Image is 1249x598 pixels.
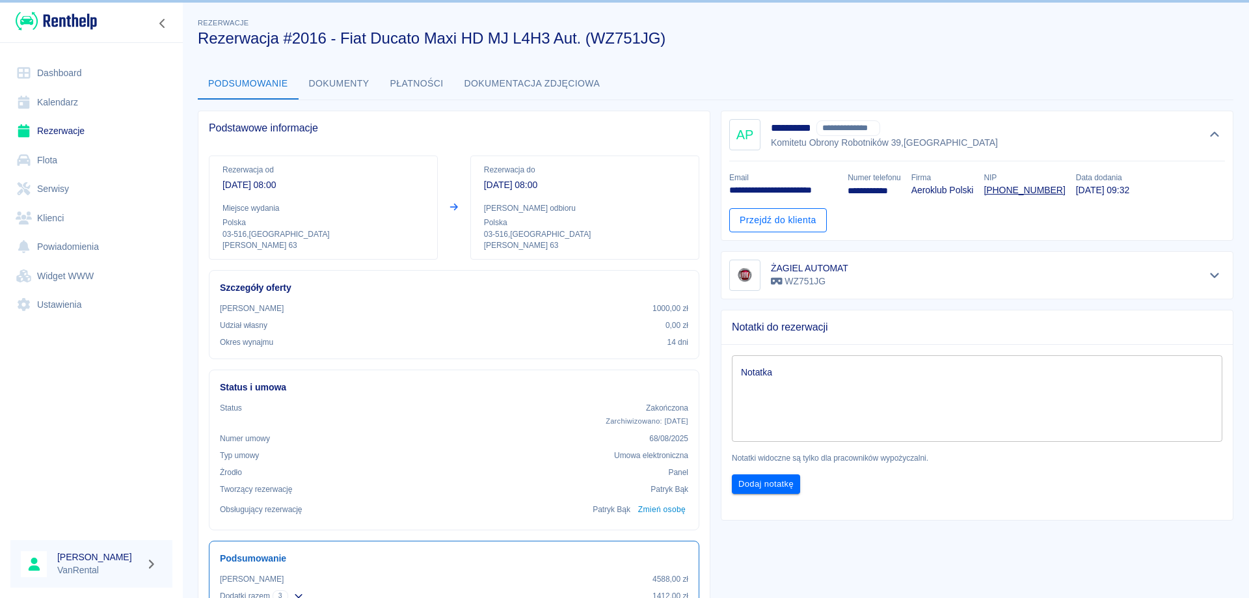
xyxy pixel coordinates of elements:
[732,452,1222,464] p: Notatki widoczne są tylko dla pracowników wypożyczalni.
[220,467,242,478] p: Żrodło
[732,262,758,288] img: Image
[732,321,1222,334] span: Notatki do rezerwacji
[606,417,688,425] span: Zarchiwizowano: [DATE]
[484,228,686,240] p: 03-516 , [GEOGRAPHIC_DATA]
[222,202,424,214] p: Miejsce wydania
[153,15,172,32] button: Zwiń nawigację
[10,262,172,291] a: Widget WWW
[220,336,273,348] p: Okres wynajmu
[665,319,688,331] p: 0,00 zł
[651,483,688,495] p: Patryk Bąk
[10,116,172,146] a: Rezerwacje
[10,10,97,32] a: Renthelp logo
[220,303,284,314] p: [PERSON_NAME]
[652,573,688,585] p: 4588,00 zł
[57,564,141,577] p: VanRental
[484,202,686,214] p: [PERSON_NAME] odbioru
[911,172,974,183] p: Firma
[220,573,284,585] p: [PERSON_NAME]
[220,381,688,394] h6: Status i umowa
[16,10,97,32] img: Renthelp logo
[667,336,688,348] p: 14 dni
[380,68,454,100] button: Płatności
[10,59,172,88] a: Dashboard
[729,172,837,183] p: Email
[454,68,611,100] button: Dokumentacja zdjęciowa
[222,240,424,251] p: [PERSON_NAME] 63
[220,433,270,444] p: Numer umowy
[1204,126,1226,144] button: Ukryj szczegóły
[1076,172,1129,183] p: Data dodania
[636,500,688,519] button: Zmień osobę
[10,146,172,175] a: Flota
[57,550,141,564] h6: [PERSON_NAME]
[729,119,760,150] div: AP
[484,178,686,192] p: [DATE] 08:00
[220,450,259,461] p: Typ umowy
[984,185,1065,195] tcxspan: Call 526-030-03-45 via 3CX
[911,183,974,197] p: Aeroklub Polski
[10,204,172,233] a: Klienci
[10,290,172,319] a: Ustawienia
[10,174,172,204] a: Serwisy
[593,504,630,515] p: Patryk Bąk
[771,275,848,288] p: WZ751JG
[222,228,424,240] p: 03-516 , [GEOGRAPHIC_DATA]
[614,450,688,461] p: Umowa elektroniczna
[220,281,688,295] h6: Szczegóły oferty
[729,208,827,232] a: Przejdź do klienta
[198,68,299,100] button: Podsumowanie
[484,240,686,251] p: [PERSON_NAME] 63
[771,262,848,275] h6: ŻAGIEL AUTOMAT
[984,172,1065,183] p: NIP
[209,122,699,135] span: Podstawowe informacje
[220,552,688,565] h6: Podsumowanie
[669,467,689,478] p: Panel
[222,164,424,176] p: Rezerwacja od
[606,402,688,414] p: Zakończona
[484,217,686,228] p: Polska
[10,232,172,262] a: Powiadomienia
[10,88,172,117] a: Kalendarz
[198,19,248,27] span: Rezerwacje
[198,29,1223,48] h3: Rezerwacja #2016 - Fiat Ducato Maxi HD MJ L4H3 Aut. (WZ751JG)
[649,433,688,444] p: 68/08/2025
[771,136,998,150] p: Komitetu Obrony Robotników 39 , [GEOGRAPHIC_DATA]
[652,303,688,314] p: 1000,00 zł
[220,504,302,515] p: Obsługujący rezerwację
[299,68,380,100] button: Dokumenty
[1076,183,1129,197] p: [DATE] 09:32
[220,402,242,414] p: Status
[848,172,900,183] p: Numer telefonu
[732,474,800,495] button: Dodaj notatkę
[222,178,424,192] p: [DATE] 08:00
[1204,266,1226,284] button: Pokaż szczegóły
[484,164,686,176] p: Rezerwacja do
[220,483,292,495] p: Tworzący rezerwację
[220,319,267,331] p: Udział własny
[222,217,424,228] p: Polska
